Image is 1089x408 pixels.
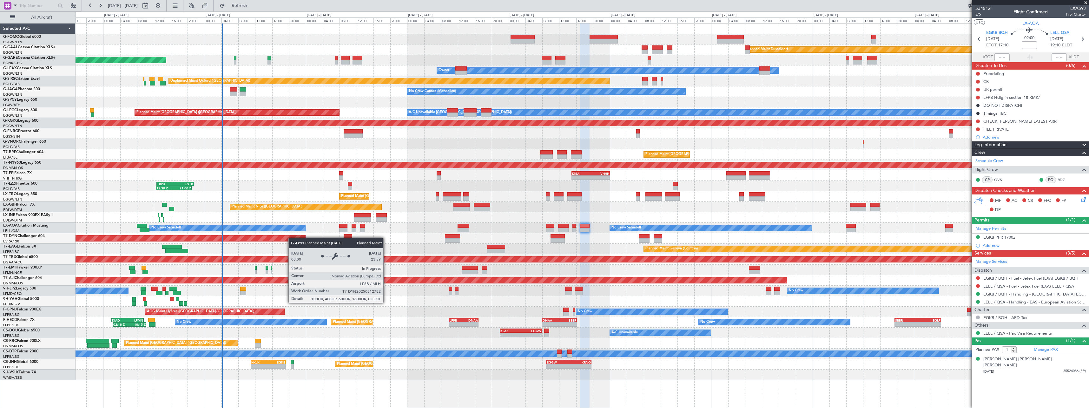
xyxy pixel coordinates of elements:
[3,92,22,97] a: EGGW/LTN
[357,17,373,23] div: 12:00
[813,17,829,23] div: 00:00
[69,17,86,23] div: 16:00
[779,17,795,23] div: 16:00
[3,360,17,364] span: CS-JHH
[983,369,994,374] span: [DATE]
[982,54,993,60] span: ATOT
[450,318,464,322] div: LFPB
[409,108,512,117] div: A/C Unavailable [GEOGRAPHIC_DATA] ([GEOGRAPHIC_DATA])
[1066,337,1075,344] span: (1/1)
[373,17,390,23] div: 16:00
[3,213,16,217] span: LX-INB
[3,302,20,307] a: FCBB/BZV
[846,17,863,23] div: 08:00
[974,217,989,224] span: Permits
[337,359,437,369] div: Planned Maint [GEOGRAPHIC_DATA] ([GEOGRAPHIC_DATA])
[3,161,21,165] span: T7-N1960
[915,13,939,18] div: [DATE] - [DATE]
[341,192,441,201] div: Planned Maint [GEOGRAPHIC_DATA] ([GEOGRAPHIC_DATA])
[569,364,591,368] div: -
[547,360,569,364] div: EGGW
[3,339,17,343] span: CS-RRC
[3,297,17,301] span: 9H-YAA
[3,176,22,181] a: VHHH/HKG
[994,53,1010,61] input: --:--
[3,98,17,102] span: G-SPCY
[3,66,52,70] a: G-LEAXCessna Citation XLS
[3,350,38,353] a: CS-DTRFalcon 2000
[3,360,38,364] a: CS-JHHGlobal 6000
[983,95,1040,100] div: LFPB Hdlg in section 18 RMK/
[661,17,677,23] div: 12:00
[711,17,728,23] div: 00:00
[1066,216,1075,223] span: (1/1)
[458,17,475,23] div: 12:00
[238,17,255,23] div: 08:00
[3,234,17,238] span: T7-DYN
[789,286,803,296] div: No Crew
[3,166,23,170] a: DNMM/LOS
[251,364,268,368] div: -
[712,13,736,18] div: [DATE] - [DATE]
[3,66,17,70] span: G-LEAX
[3,239,19,244] a: EVRA/RIX
[323,17,340,23] div: 04:00
[998,42,1008,49] span: 17:10
[983,119,1057,124] div: CHECK [PERSON_NAME] LATEST ARR
[3,171,32,175] a: T7-FFIFalcon 7X
[3,255,16,259] span: T7-TRX
[108,3,138,9] span: [DATE] - [DATE]
[226,3,253,8] span: Refresh
[407,17,424,23] div: 00:00
[3,308,41,311] a: F-GPNJFalcon 900EX
[500,329,521,333] div: KLAX
[205,17,221,23] div: 00:00
[3,124,22,128] a: EGGW/LTN
[3,297,39,301] a: 9H-YAAGlobal 5000
[3,150,16,154] span: T7-BRE
[611,13,635,18] div: [DATE] - [DATE]
[611,328,638,337] div: A/C Unavailable
[974,187,1035,194] span: Dispatch Checks and Weather
[3,150,43,154] a: T7-BREChallenger 604
[3,224,18,228] span: LX-AOA
[975,12,991,17] span: 5/5
[1044,198,1051,204] span: FFC
[1024,35,1034,41] span: 02:00
[3,213,53,217] a: LX-INBFalcon 900EX EASy II
[728,17,745,23] div: 04:00
[3,329,40,332] a: CS-DOUGlobal 6500
[151,223,181,233] div: No Crew Sabadell
[3,103,20,107] a: LGAV/ATH
[974,267,992,274] span: Dispatch
[3,129,39,133] a: G-ENRGPraetor 600
[747,45,788,54] div: Planned Maint Dusseldorf
[3,276,15,280] span: T7-AJI
[177,317,191,327] div: No Crew
[3,312,20,317] a: LFPB/LBG
[3,266,16,269] span: T7-EMI
[3,71,22,76] a: EGGW/LTN
[983,283,1074,289] a: LELL / QSA - Fuel - Jetex Fuel (LXA) LELL / QSA
[3,350,17,353] span: CS-DTR
[572,176,591,180] div: -
[931,17,947,23] div: 04:00
[983,79,989,84] div: CB
[170,76,250,86] div: Unplanned Maint Oxford ([GEOGRAPHIC_DATA])
[983,299,1086,305] a: LELL / QSA - Handling - EAS - European Aviation School
[136,108,236,117] div: Planned Maint [GEOGRAPHIC_DATA] ([GEOGRAPHIC_DATA])
[610,17,627,23] div: 00:00
[3,35,41,39] a: G-FOMOGlobal 6000
[217,1,255,11] button: Refresh
[645,150,745,159] div: Planned Maint [GEOGRAPHIC_DATA] ([GEOGRAPHIC_DATA])
[3,318,17,322] span: F-HECD
[986,42,997,49] span: ETOT
[3,245,36,248] a: T7-EAGLFalcon 8X
[3,371,19,374] span: 9H-VSLK
[880,17,897,23] div: 16:00
[974,149,985,156] span: Crew
[974,306,990,314] span: Charter
[1034,347,1058,353] a: Manage PAX
[3,82,20,86] a: EGLF/FAB
[3,333,20,338] a: LFPB/LBG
